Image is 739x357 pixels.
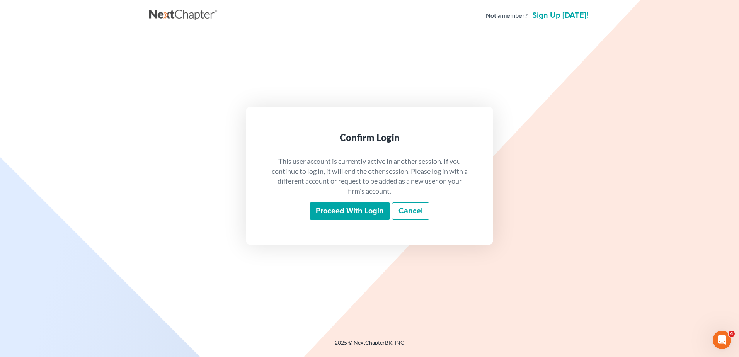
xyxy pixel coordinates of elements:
[310,202,390,220] input: Proceed with login
[271,156,468,196] p: This user account is currently active in another session. If you continue to log in, it will end ...
[531,12,590,19] a: Sign up [DATE]!
[729,331,735,337] span: 4
[486,11,528,20] strong: Not a member?
[149,339,590,353] div: 2025 © NextChapterBK, INC
[271,131,468,144] div: Confirm Login
[713,331,731,349] iframe: Intercom live chat
[392,202,429,220] a: Cancel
